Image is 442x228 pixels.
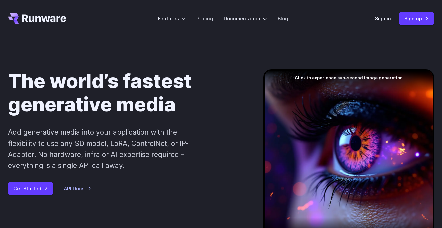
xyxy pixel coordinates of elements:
p: Add generative media into your application with the flexibility to use any SD model, LoRA, Contro... [8,127,195,171]
a: Sign in [375,15,391,22]
a: Pricing [196,15,213,22]
a: Get Started [8,182,53,195]
a: Sign up [399,12,434,25]
label: Features [158,15,186,22]
a: Blog [278,15,288,22]
a: API Docs [64,185,91,192]
h1: The world’s fastest generative media [8,69,242,116]
label: Documentation [224,15,267,22]
a: Go to / [8,13,66,24]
